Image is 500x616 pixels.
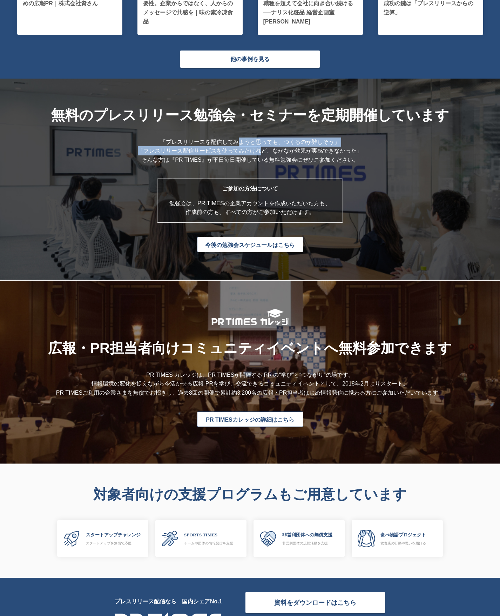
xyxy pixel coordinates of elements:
[169,184,331,193] p: ご参加の方法について
[380,531,426,538] p: 食べ物語プロジェクト
[184,531,233,538] p: SPORTS TIMES
[352,520,443,557] a: 食べ物語プロジェクト 飲食店の行動や思いを届ける
[197,237,303,252] a: 今後の勉強会スケジュールはこちら
[57,520,148,557] a: スタートアップチャレンジ スタートアップを無償で応援
[115,597,223,606] p: プレスリリース配信なら 国内シェアNo.1
[28,485,472,503] h2: 対象者向けの支援プログラムもご用意しています
[380,541,426,545] p: 飲食店の行動や思いを届ける
[282,531,332,538] p: 非営利団体への無償支援
[48,340,452,356] p: 広報・PR担当者向けコミュニティ イベントへ無料参加できます
[86,541,141,545] p: スタートアップを無償で応援
[138,138,362,165] p: 「プレスリリースを配信してみようと思っても、つくるのが難しそう」 「プレスリリース配信サービスを使ってみたけれど、なかなか効果が実感できなかった」 そんな方は『PR TIMES』が平日毎日開催し...
[56,370,444,397] p: PR TIMES カレッジは、PR TIMESが開催する PR の“学び”と“つながり”の場です。 情報環境の変化を捉えながら今活かせる広報 PRを学び、交流できるコミュニティイベントとして、2...
[211,309,289,326] img: >PR TIMESカレッジ
[282,541,332,545] p: 非営利団体の広報活動を支援
[184,541,233,545] p: チームや団体の情報発信を支援
[51,107,449,123] p: 無料のプレスリリース勉強会・ セミナーを定期開催しています
[180,50,320,68] a: 他の事例を見る
[254,520,345,557] a: 非営利団体への無償支援 非営利団体の広報活動を支援
[169,199,331,217] p: 勉強会は、PR TIMESの企業アカウントを作成いただいた方も、 作成前の方も、すべての方がご参加いただけます。
[245,592,385,613] a: 資料をダウンロードはこちら
[197,411,303,427] a: PR TIMESカレッジの詳細はこちら
[155,520,246,557] a: SPORTS TIMES チームや団体の情報発信を支援
[86,531,141,538] p: スタートアップチャレンジ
